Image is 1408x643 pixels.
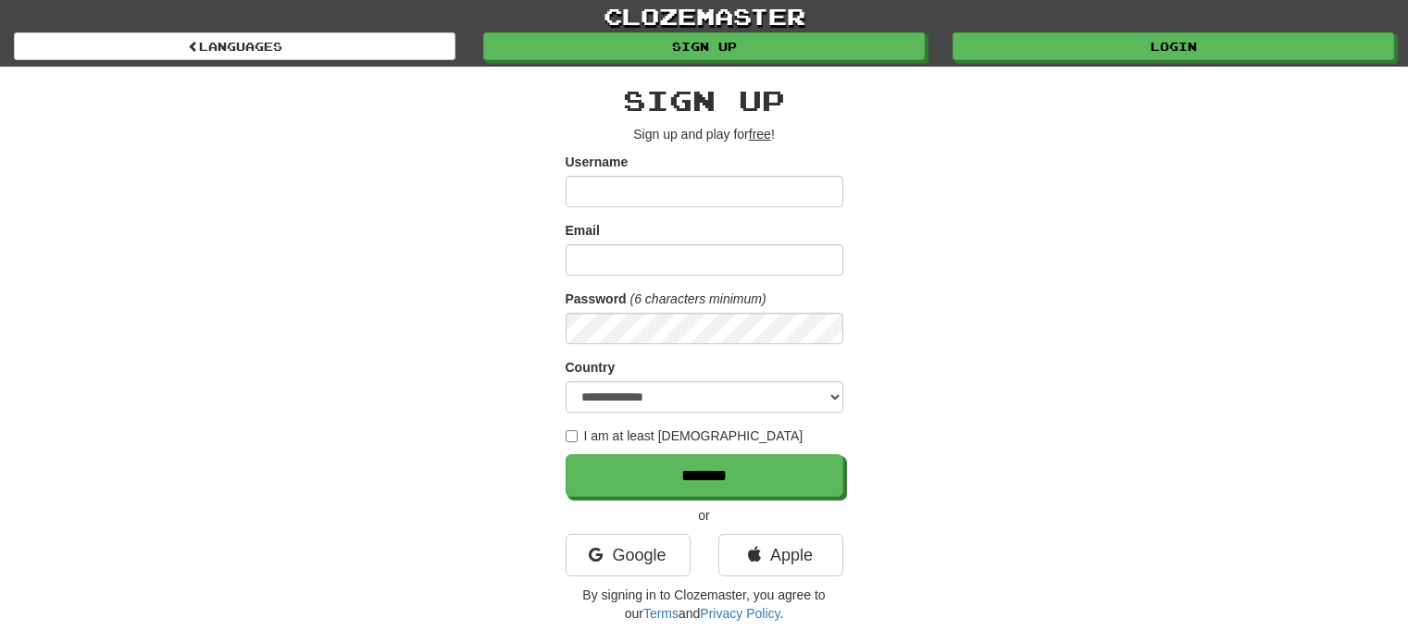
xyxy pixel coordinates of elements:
[566,534,691,576] a: Google
[566,153,629,171] label: Username
[643,606,679,621] a: Terms
[953,32,1394,60] a: Login
[749,127,771,142] u: free
[14,32,455,60] a: Languages
[566,430,578,442] input: I am at least [DEMOGRAPHIC_DATA]
[483,32,925,60] a: Sign up
[566,427,804,445] label: I am at least [DEMOGRAPHIC_DATA]
[718,534,843,576] a: Apple
[566,358,616,377] label: Country
[566,586,843,623] p: By signing in to Clozemaster, you agree to our and .
[566,125,843,143] p: Sign up and play for !
[566,221,600,240] label: Email
[566,506,843,525] p: or
[630,291,766,306] em: (6 characters minimum)
[700,606,779,621] a: Privacy Policy
[566,85,843,116] h2: Sign up
[566,290,627,308] label: Password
